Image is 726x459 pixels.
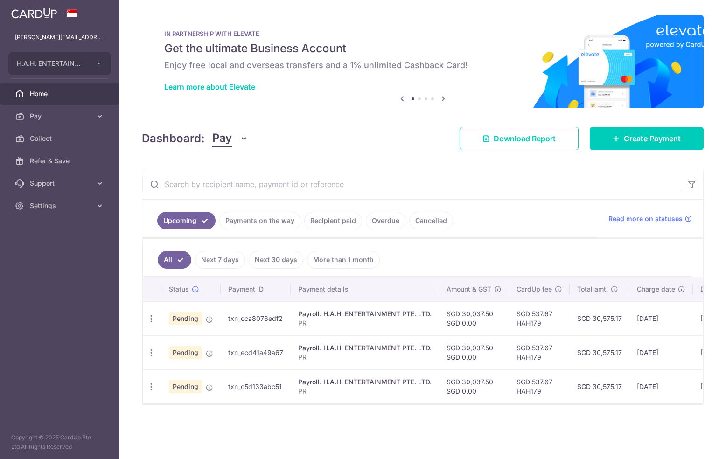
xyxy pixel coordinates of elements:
[157,212,216,229] a: Upcoming
[17,59,86,68] span: H.A.H. ENTERTAINMENT PTE. LTD.
[142,15,704,108] img: Renovation banner
[439,301,509,335] td: SGD 30,037.50 SGD 0.00
[164,60,681,71] h6: Enjoy free local and overseas transfers and a 1% unlimited Cashback Card!
[30,179,91,188] span: Support
[608,214,683,223] span: Read more on statuses
[298,387,432,396] p: PR
[30,134,91,143] span: Collect
[629,369,693,403] td: [DATE]
[307,251,380,269] a: More than 1 month
[169,312,202,325] span: Pending
[460,127,579,150] a: Download Report
[164,41,681,56] h5: Get the ultimate Business Account
[221,277,291,301] th: Payment ID
[219,212,300,229] a: Payments on the way
[517,285,552,294] span: CardUp fee
[629,301,693,335] td: [DATE]
[298,377,432,387] div: Payroll. H.A.H. ENTERTAINMENT PTE. LTD.
[142,169,681,199] input: Search by recipient name, payment id or reference
[30,111,91,121] span: Pay
[30,201,91,210] span: Settings
[158,251,191,269] a: All
[212,130,248,147] button: Pay
[608,214,692,223] a: Read more on statuses
[195,251,245,269] a: Next 7 days
[570,369,629,403] td: SGD 30,575.17
[624,133,681,144] span: Create Payment
[509,301,570,335] td: SGD 537.67 HAH179
[221,335,291,369] td: txn_ecd41a49a67
[8,52,111,75] button: H.A.H. ENTERTAINMENT PTE. LTD.
[637,285,675,294] span: Charge date
[629,335,693,369] td: [DATE]
[409,212,453,229] a: Cancelled
[212,130,232,147] span: Pay
[298,319,432,328] p: PR
[494,133,556,144] span: Download Report
[164,30,681,37] p: IN PARTNERSHIP WITH ELEVATE
[577,285,608,294] span: Total amt.
[447,285,491,294] span: Amount & GST
[298,309,432,319] div: Payroll. H.A.H. ENTERTAINMENT PTE. LTD.
[221,369,291,403] td: txn_c5d133abc51
[298,343,432,353] div: Payroll. H.A.H. ENTERTAINMENT PTE. LTD.
[439,369,509,403] td: SGD 30,037.50 SGD 0.00
[570,301,629,335] td: SGD 30,575.17
[169,346,202,359] span: Pending
[11,7,57,19] img: CardUp
[366,212,405,229] a: Overdue
[439,335,509,369] td: SGD 30,037.50 SGD 0.00
[509,335,570,369] td: SGD 537.67 HAH179
[15,33,105,42] p: [PERSON_NAME][EMAIL_ADDRESS][PERSON_NAME][DOMAIN_NAME]
[169,285,189,294] span: Status
[164,82,255,91] a: Learn more about Elevate
[590,127,704,150] a: Create Payment
[30,156,91,166] span: Refer & Save
[570,335,629,369] td: SGD 30,575.17
[291,277,439,301] th: Payment details
[221,301,291,335] td: txn_cca8076edf2
[304,212,362,229] a: Recipient paid
[142,130,205,147] h4: Dashboard:
[169,380,202,393] span: Pending
[249,251,303,269] a: Next 30 days
[30,89,91,98] span: Home
[298,353,432,362] p: PR
[509,369,570,403] td: SGD 537.67 HAH179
